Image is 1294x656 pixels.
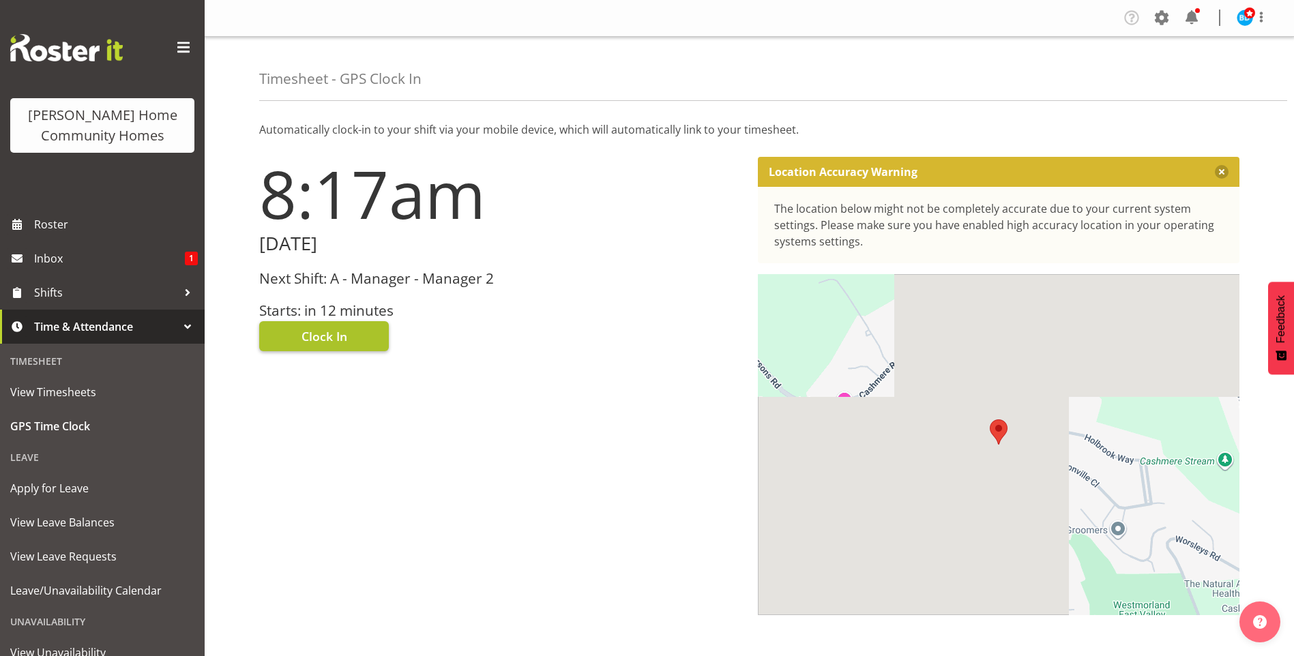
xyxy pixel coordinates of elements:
[34,248,185,269] span: Inbox
[10,416,194,436] span: GPS Time Clock
[302,327,347,345] span: Clock In
[3,471,201,505] a: Apply for Leave
[259,157,741,230] h1: 8:17am
[259,271,741,286] h3: Next Shift: A - Manager - Manager 2
[3,409,201,443] a: GPS Time Clock
[259,233,741,254] h2: [DATE]
[1215,165,1229,179] button: Close message
[259,71,422,87] h4: Timesheet - GPS Clock In
[1237,10,1253,26] img: barbara-dunlop8515.jpg
[10,512,194,533] span: View Leave Balances
[1268,282,1294,374] button: Feedback - Show survey
[34,282,177,303] span: Shifts
[259,321,389,351] button: Clock In
[3,347,201,375] div: Timesheet
[3,505,201,539] a: View Leave Balances
[34,316,177,337] span: Time & Attendance
[10,580,194,601] span: Leave/Unavailability Calendar
[259,303,741,318] h3: Starts: in 12 minutes
[774,200,1224,250] div: The location below might not be completely accurate due to your current system settings. Please m...
[3,443,201,471] div: Leave
[10,478,194,498] span: Apply for Leave
[3,539,201,573] a: View Leave Requests
[1275,295,1287,343] span: Feedback
[34,214,198,235] span: Roster
[185,252,198,265] span: 1
[769,165,917,179] p: Location Accuracy Warning
[10,34,123,61] img: Rosterit website logo
[3,573,201,608] a: Leave/Unavailability Calendar
[259,121,1239,138] p: Automatically clock-in to your shift via your mobile device, which will automatically link to you...
[24,105,181,146] div: [PERSON_NAME] Home Community Homes
[3,608,201,636] div: Unavailability
[10,382,194,402] span: View Timesheets
[3,375,201,409] a: View Timesheets
[10,546,194,567] span: View Leave Requests
[1253,615,1267,629] img: help-xxl-2.png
